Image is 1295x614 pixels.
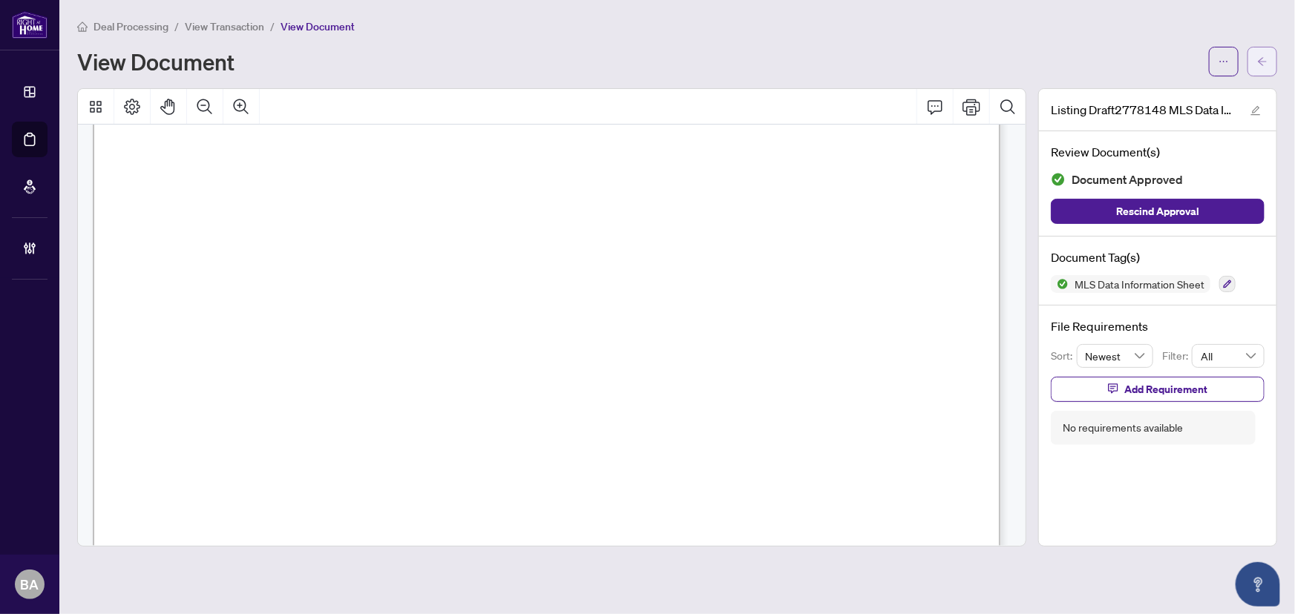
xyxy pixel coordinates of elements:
button: Open asap [1236,562,1280,607]
p: Sort: [1051,348,1077,364]
button: Add Requirement [1051,377,1265,402]
li: / [174,18,179,35]
span: All [1201,345,1256,367]
img: Document Status [1051,172,1066,187]
span: View Transaction [185,20,264,33]
img: logo [12,11,47,39]
span: home [77,22,88,32]
span: Newest [1086,345,1145,367]
p: Filter: [1162,348,1192,364]
span: Add Requirement [1124,377,1207,401]
button: Rescind Approval [1051,199,1265,224]
h1: View Document [77,50,235,73]
img: Status Icon [1051,275,1069,293]
span: Deal Processing [94,20,168,33]
span: Listing Draft2778148 MLS Data Information Form67.pdf [1051,101,1236,119]
span: MLS Data Information Sheet [1069,279,1210,289]
li: / [270,18,275,35]
span: Rescind Approval [1116,199,1199,223]
div: No requirements available [1063,420,1183,436]
h4: File Requirements [1051,317,1265,335]
span: Document Approved [1072,170,1183,190]
h4: Review Document(s) [1051,143,1265,161]
span: edit [1250,105,1261,116]
span: BA [21,574,39,595]
span: View Document [281,20,355,33]
h4: Document Tag(s) [1051,248,1265,266]
span: arrow-left [1257,56,1268,67]
span: ellipsis [1219,56,1229,67]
